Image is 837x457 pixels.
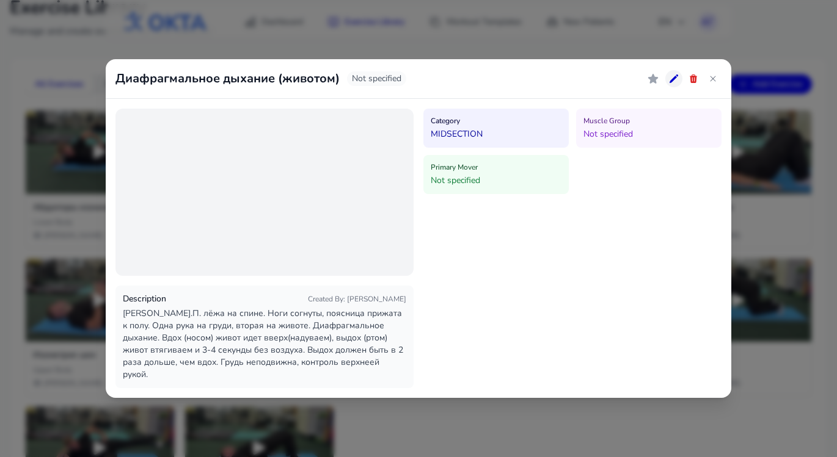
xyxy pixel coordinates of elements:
[115,70,340,87] h2: Диафрагмальное дыхание (животом)
[583,116,714,126] h4: Muscle Group
[431,175,561,187] p: Not specified
[583,128,714,140] p: Not specified
[308,294,406,304] span: Created By : [PERSON_NAME]
[347,71,406,86] span: Not specified
[123,293,166,305] h3: Description
[431,116,561,126] h4: Category
[123,308,406,381] p: [PERSON_NAME].П. лёжа на спине. Ноги согнуты, поясница прижата к полу. Одна рука на груди, вторая...
[431,128,561,140] p: MIDSECTION
[431,162,561,172] h4: Primary Mover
